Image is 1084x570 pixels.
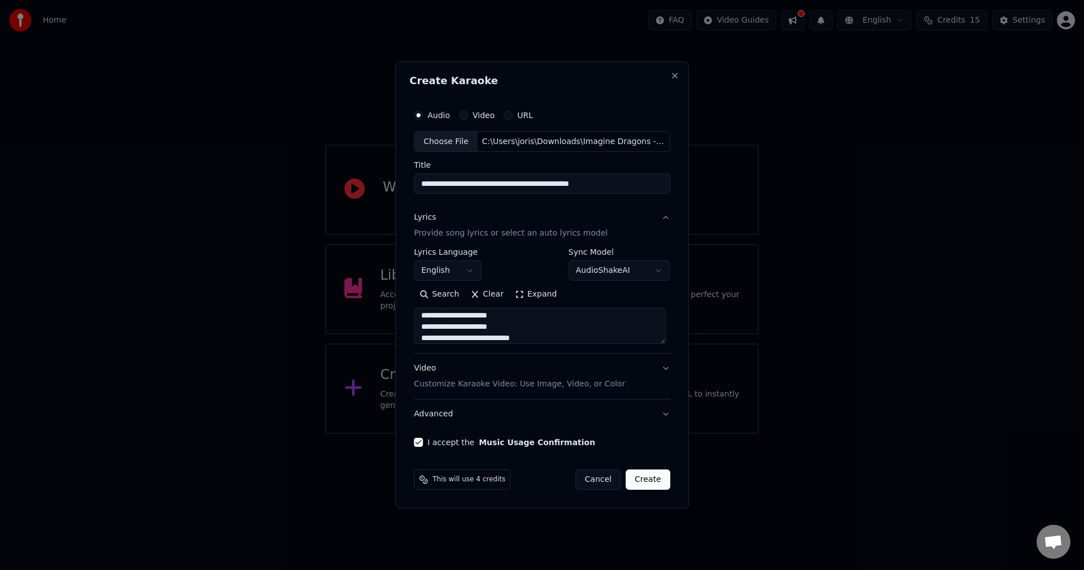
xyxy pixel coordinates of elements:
[414,354,670,399] button: VideoCustomize Karaoke Video: Use Image, Video, or Color
[626,469,670,490] button: Create
[414,399,670,429] button: Advanced
[427,111,450,119] label: Audio
[414,286,465,304] button: Search
[414,132,478,152] div: Choose File
[414,228,607,240] p: Provide song lyrics or select an auto lyrics model
[509,286,562,304] button: Expand
[479,438,595,446] button: I accept the
[465,286,509,304] button: Clear
[414,212,436,224] div: Lyrics
[414,249,482,256] label: Lyrics Language
[432,475,505,484] span: This will use 4 credits
[575,469,621,490] button: Cancel
[569,249,670,256] label: Sync Model
[478,136,670,147] div: C:\Users\joris\Downloads\Imagine Dragons - My Life (Official Lyric Video) (1).mp3
[414,203,670,249] button: LyricsProvide song lyrics or select an auto lyrics model
[414,378,625,390] p: Customize Karaoke Video: Use Image, Video, or Color
[414,363,625,390] div: Video
[473,111,495,119] label: Video
[414,249,670,354] div: LyricsProvide song lyrics or select an auto lyrics model
[427,438,595,446] label: I accept the
[517,111,533,119] label: URL
[414,162,670,169] label: Title
[409,76,675,86] h2: Create Karaoke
